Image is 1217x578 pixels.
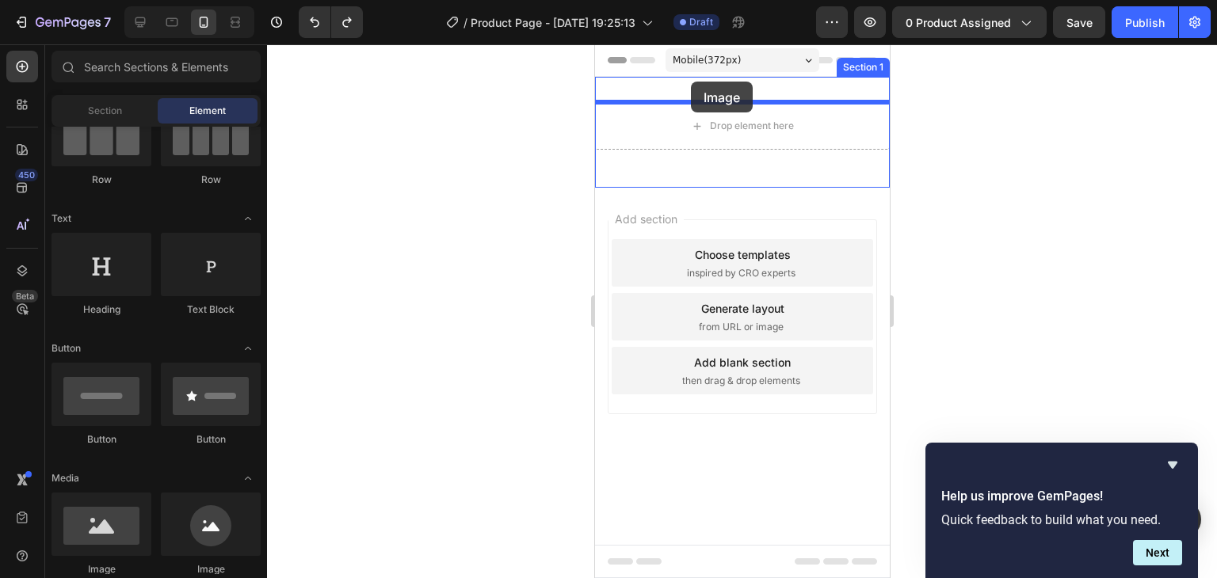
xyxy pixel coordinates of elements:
p: 7 [104,13,111,32]
span: Toggle open [235,466,261,491]
span: Draft [689,15,713,29]
span: Section [88,104,122,118]
input: Search Sections & Elements [52,51,261,82]
iframe: Design area [595,44,890,578]
h2: Help us improve GemPages! [941,487,1182,506]
span: Media [52,471,79,485]
button: Hide survey [1163,455,1182,474]
span: Button [52,341,81,356]
div: Text Block [161,302,261,317]
div: Undo/Redo [299,6,363,38]
div: Button [161,432,261,447]
button: Publish [1112,6,1178,38]
span: Toggle open [235,206,261,231]
div: Button [52,432,151,447]
span: 0 product assigned [906,14,1011,31]
button: 7 [6,6,118,38]
div: Publish [1125,14,1165,31]
span: Element [189,104,226,118]
div: 450 [15,169,38,181]
span: Product Page - [DATE] 19:25:13 [471,14,635,31]
p: Quick feedback to build what you need. [941,512,1182,527]
button: Save [1053,6,1105,38]
div: Row [161,173,261,187]
div: Image [161,562,261,576]
span: Text [52,211,71,226]
div: Beta [12,290,38,302]
span: / [464,14,467,31]
div: Heading [52,302,151,317]
span: Toggle open [235,336,261,361]
span: Save [1066,16,1093,29]
button: Next question [1133,540,1182,565]
div: Help us improve GemPages! [941,455,1182,565]
div: Row [52,173,151,187]
button: 0 product assigned [892,6,1047,38]
div: Image [52,562,151,576]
